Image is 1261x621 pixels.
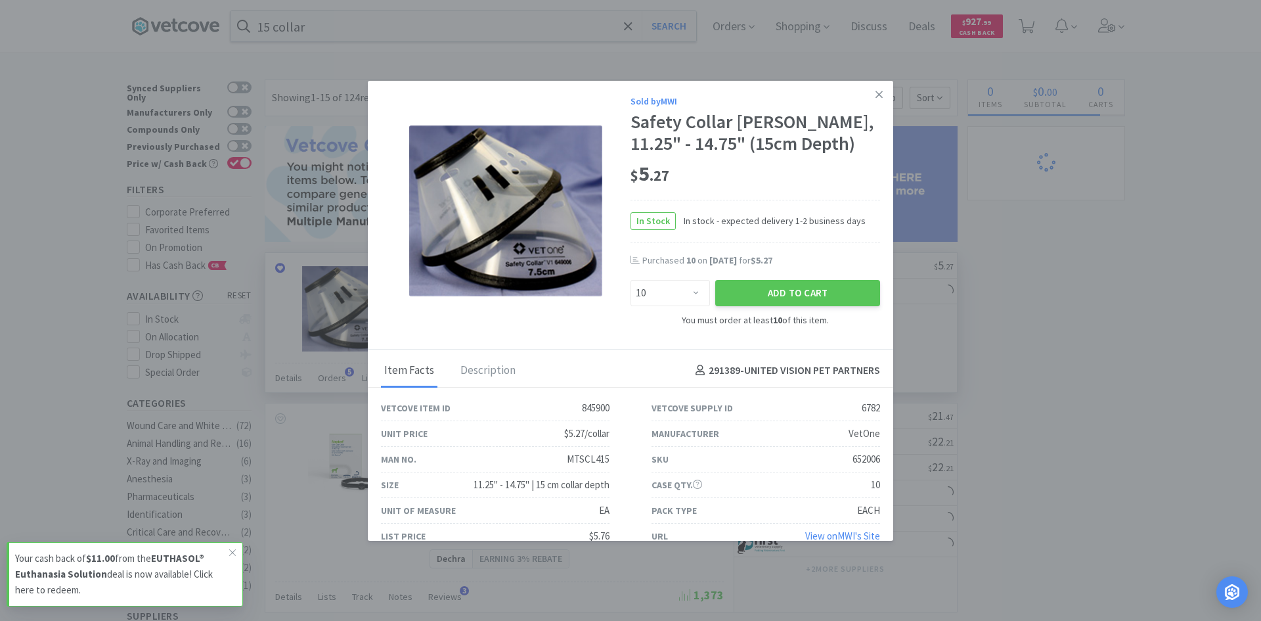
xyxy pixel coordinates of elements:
[381,401,451,415] div: Vetcove Item ID
[381,355,437,388] div: Item Facts
[631,213,675,229] span: In Stock
[849,426,880,442] div: VetOne
[652,426,719,441] div: Manufacturer
[652,452,669,467] div: SKU
[642,254,880,267] div: Purchased on for
[1216,576,1248,608] div: Open Intercom Messenger
[852,451,880,467] div: 652006
[862,400,880,416] div: 6782
[652,503,697,518] div: Pack Type
[871,477,880,493] div: 10
[474,477,609,493] div: 11.25" - 14.75" | 15 cm collar depth
[409,126,602,296] img: 786ed6fc32944d7db669ded67fa2509c_6782.png
[751,254,772,266] span: $5.27
[686,254,696,266] span: 10
[567,451,609,467] div: MTSCL415
[630,166,638,185] span: $
[599,503,609,518] div: EA
[381,503,456,518] div: Unit of Measure
[690,362,880,379] h4: 291389 - UNITED VISION PET PARTNERS
[630,94,880,108] div: Sold by MWI
[652,529,668,543] div: URL
[709,254,737,266] span: [DATE]
[652,478,702,492] div: Case Qty.
[676,214,866,228] span: In stock - expected delivery 1-2 business days
[652,401,733,415] div: Vetcove Supply ID
[630,160,669,187] span: 5
[582,400,609,416] div: 845900
[773,314,782,326] strong: 10
[381,426,428,441] div: Unit Price
[630,111,880,155] div: Safety Collar [PERSON_NAME], 11.25" - 14.75" (15cm Depth)
[857,503,880,518] div: EACH
[805,530,880,542] a: View onMWI's Site
[86,552,115,564] strong: $11.00
[381,529,426,543] div: List Price
[381,452,416,467] div: Man No.
[564,426,609,442] div: $5.27/collar
[650,166,669,185] span: . 27
[589,528,609,544] div: $5.76
[457,355,519,388] div: Description
[381,478,399,492] div: Size
[15,551,229,598] p: Your cash back of from the deal is now available! Click here to redeem.
[630,313,880,327] div: You must order at least of this item.
[715,280,880,306] button: Add to Cart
